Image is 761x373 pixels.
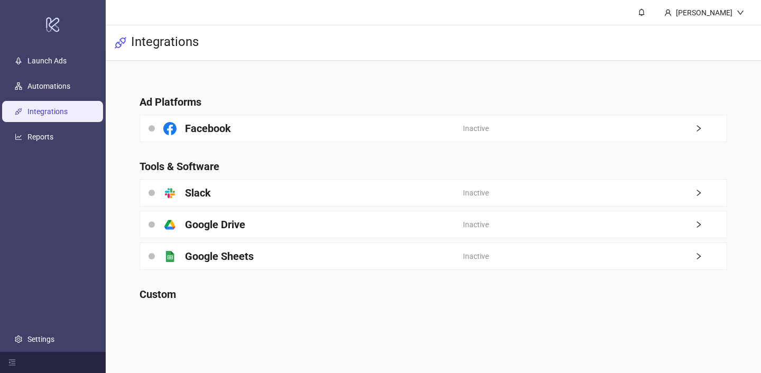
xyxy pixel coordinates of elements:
a: Reports [27,133,53,141]
h4: Tools & Software [140,159,728,174]
a: Launch Ads [27,57,67,65]
span: right [695,189,727,197]
span: right [695,125,727,132]
h4: Google Drive [185,217,245,232]
a: Integrations [27,107,68,116]
a: Google SheetsInactiveright [140,243,728,270]
h4: Slack [185,185,211,200]
h4: Facebook [185,121,231,136]
h3: Integrations [131,34,199,52]
span: Inactive [463,250,489,262]
a: SlackInactiveright [140,179,728,207]
span: api [114,36,127,49]
a: FacebookInactiveright [140,115,728,142]
a: Settings [27,335,54,343]
span: Inactive [463,123,489,134]
span: Inactive [463,187,489,199]
span: Inactive [463,219,489,230]
span: right [695,221,727,228]
a: Google DriveInactiveright [140,211,728,238]
span: right [695,253,727,260]
span: bell [638,8,645,16]
h4: Custom [140,287,728,302]
span: menu-fold [8,359,16,366]
h4: Ad Platforms [140,95,728,109]
div: [PERSON_NAME] [672,7,737,18]
a: Automations [27,82,70,90]
span: down [737,9,744,16]
span: user [664,9,672,16]
h4: Google Sheets [185,249,254,264]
